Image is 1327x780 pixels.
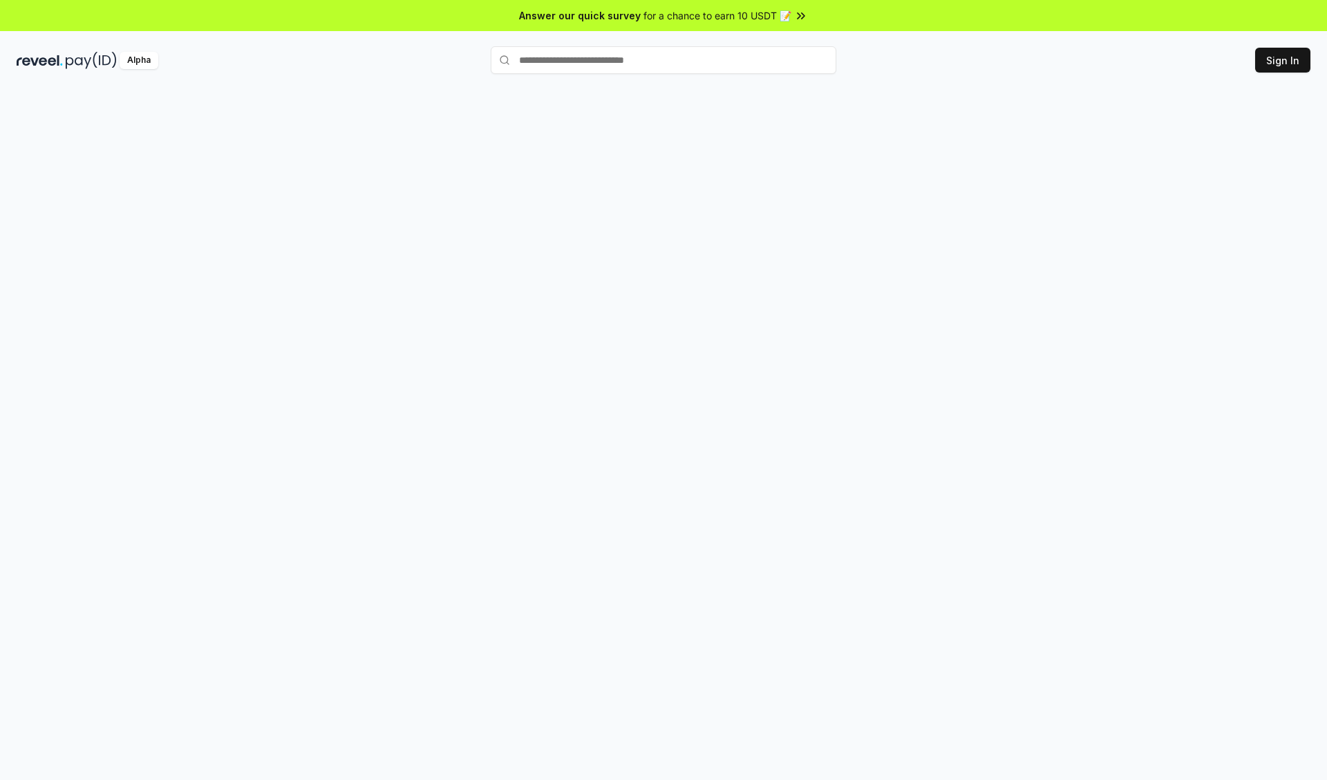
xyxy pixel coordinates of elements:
span: for a chance to earn 10 USDT 📝 [643,8,791,23]
span: Answer our quick survey [519,8,641,23]
div: Alpha [120,52,158,69]
button: Sign In [1255,48,1310,73]
img: pay_id [66,52,117,69]
img: reveel_dark [17,52,63,69]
